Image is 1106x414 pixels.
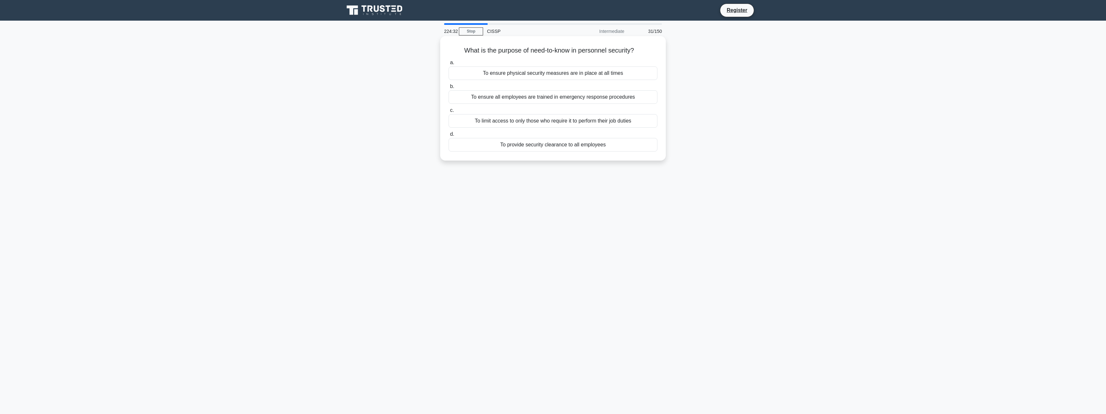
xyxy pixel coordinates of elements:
[450,84,454,89] span: b.
[449,66,657,80] div: To ensure physical security measures are in place at all times
[572,25,628,38] div: Intermediate
[448,46,658,55] h5: What is the purpose of need-to-know in personnel security?
[440,25,459,38] div: 224:32
[449,114,657,128] div: To limit access to only those who require it to perform their job duties
[449,90,657,104] div: To ensure all employees are trained in emergency response procedures
[628,25,666,38] div: 31/150
[450,131,454,137] span: d.
[483,25,572,38] div: CISSP
[450,60,454,65] span: a.
[723,6,751,14] a: Register
[449,138,657,152] div: To provide security clearance to all employees
[450,107,454,113] span: c.
[459,27,483,35] a: Stop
